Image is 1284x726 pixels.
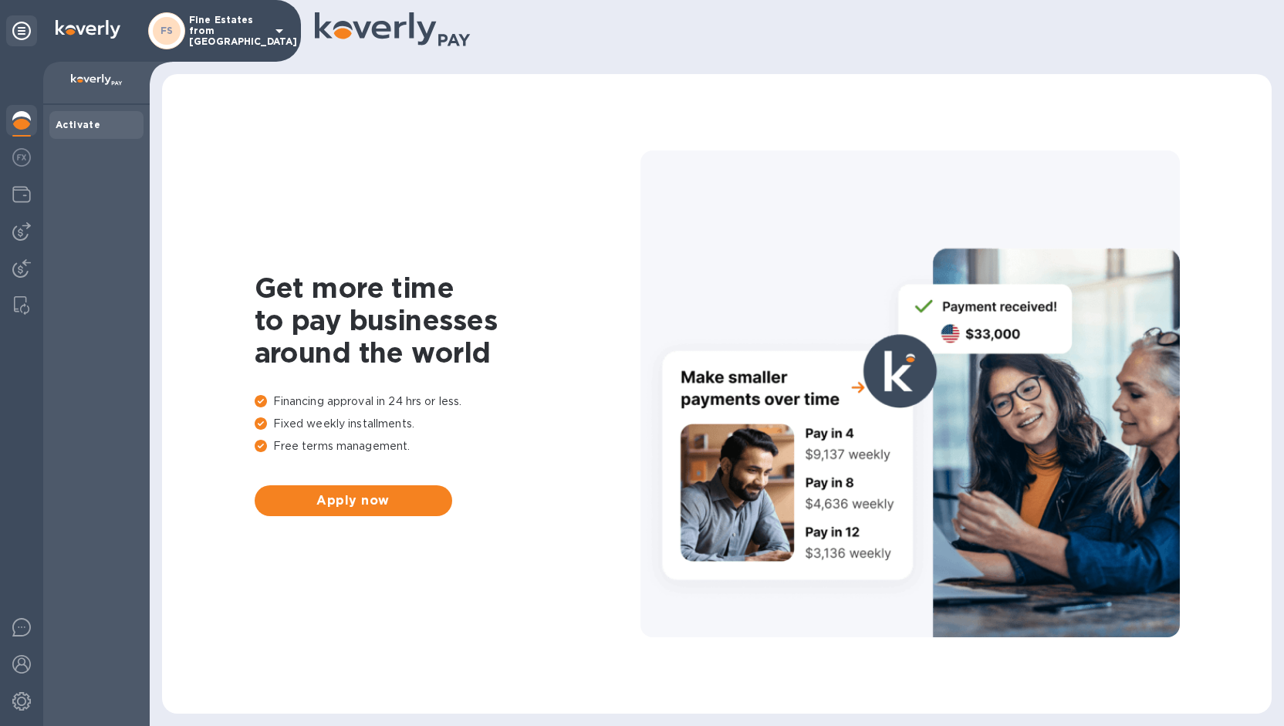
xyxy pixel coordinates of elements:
p: Fine Estates from [GEOGRAPHIC_DATA] [189,15,266,47]
p: Financing approval in 24 hrs or less. [255,393,640,410]
img: Logo [56,20,120,39]
p: Free terms management. [255,438,640,454]
button: Apply now [255,485,452,516]
div: Unpin categories [6,15,37,46]
img: Wallets [12,185,31,204]
p: Fixed weekly installments. [255,416,640,432]
span: Apply now [267,491,440,510]
b: Activate [56,119,100,130]
img: Foreign exchange [12,148,31,167]
h1: Get more time to pay businesses around the world [255,272,640,369]
b: FS [160,25,174,36]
